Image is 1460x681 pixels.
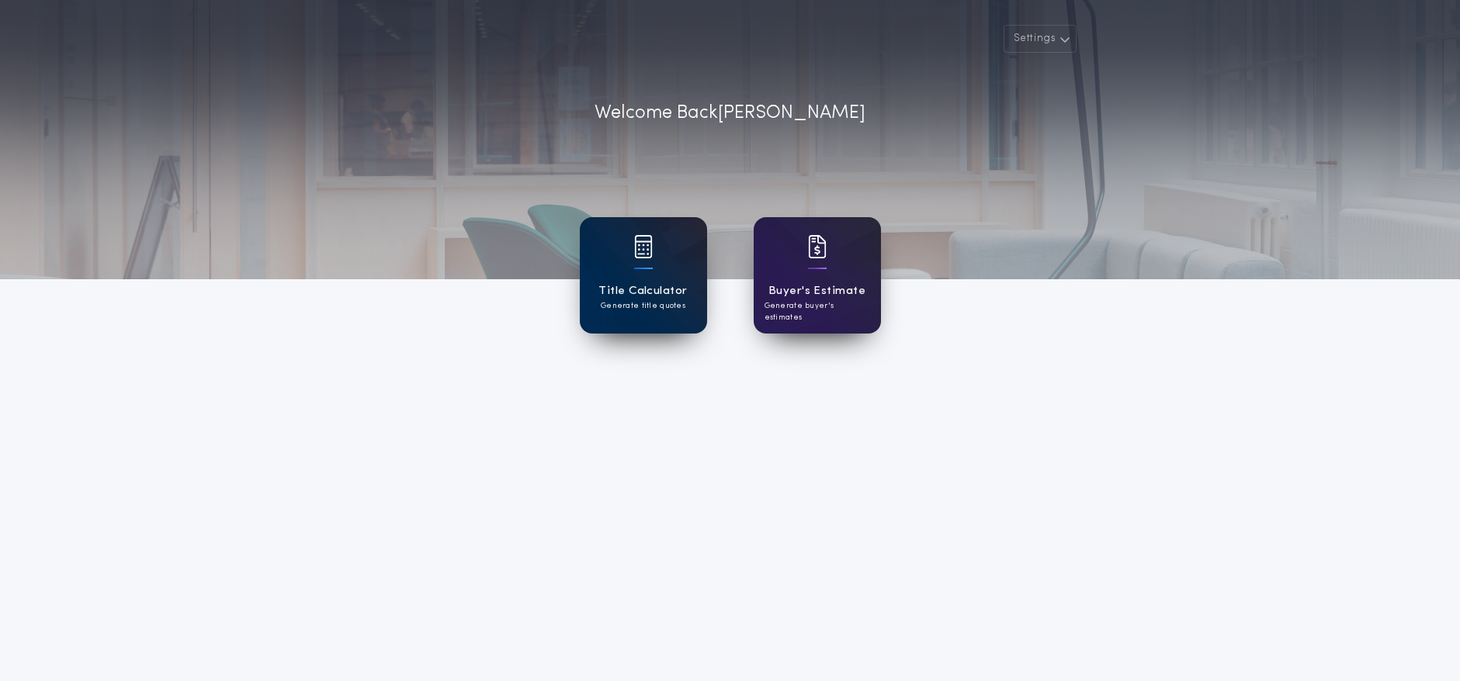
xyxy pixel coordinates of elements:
a: card iconTitle CalculatorGenerate title quotes [580,217,707,334]
a: card iconBuyer's EstimateGenerate buyer's estimates [754,217,881,334]
h1: Buyer's Estimate [768,282,865,300]
h1: Title Calculator [598,282,687,300]
p: Generate buyer's estimates [765,300,870,323]
img: card icon [808,235,827,258]
p: Generate title quotes [601,300,685,312]
button: Settings [1004,25,1077,53]
p: Welcome Back [PERSON_NAME] [595,99,865,127]
img: card icon [634,235,653,258]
